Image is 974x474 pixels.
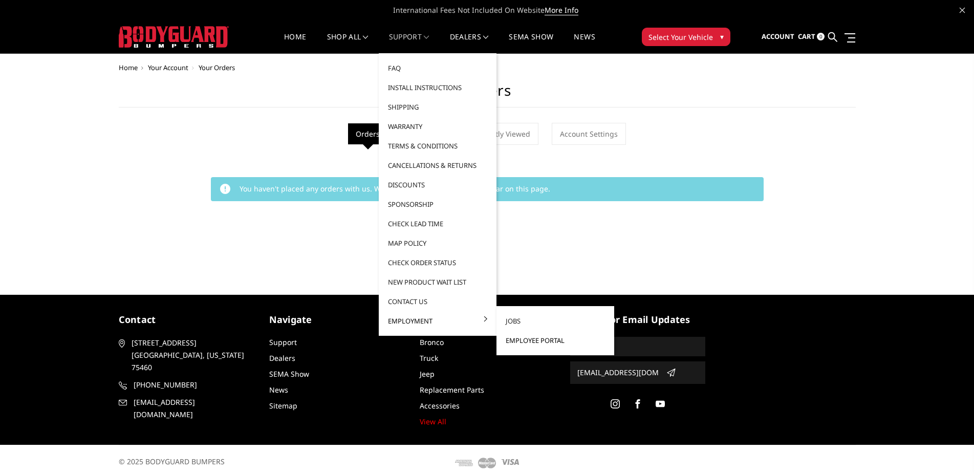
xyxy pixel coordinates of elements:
[466,123,538,145] a: Recently Viewed
[383,214,492,233] a: Check Lead Time
[269,369,309,379] a: SEMA Show
[383,195,492,214] a: Sponsorship
[240,184,550,193] span: You haven't placed any orders with us. When you do, their status will appear on this page.
[720,31,724,42] span: ▾
[132,337,250,374] span: [STREET_ADDRESS] [GEOGRAPHIC_DATA], [US_STATE] 75460
[798,32,815,41] span: Cart
[642,28,730,46] button: Select Your Vehicle
[383,311,492,331] a: Employment
[269,353,295,363] a: Dealers
[284,33,306,53] a: Home
[383,78,492,97] a: Install Instructions
[501,331,610,350] a: Employee Portal
[348,123,387,144] li: Orders
[119,379,254,391] a: [PHONE_NUMBER]
[648,32,713,42] span: Select Your Vehicle
[762,23,794,51] a: Account
[199,63,235,72] span: Your Orders
[383,156,492,175] a: Cancellations & Returns
[383,272,492,292] a: New Product Wait List
[509,33,553,53] a: SEMA Show
[798,23,825,51] a: Cart 0
[119,82,856,107] h1: Orders
[119,396,254,421] a: [EMAIL_ADDRESS][DOMAIN_NAME]
[383,253,492,272] a: Check Order Status
[327,33,369,53] a: shop all
[572,338,704,355] input: Name
[420,385,484,395] a: Replacement Parts
[450,33,489,53] a: Dealers
[545,5,578,15] a: More Info
[420,337,444,347] a: Bronco
[119,457,225,466] span: © 2025 BODYGUARD BUMPERS
[570,313,705,327] h5: signup for email updates
[269,337,297,347] a: Support
[134,379,252,391] span: [PHONE_NUMBER]
[574,33,595,53] a: News
[269,401,297,411] a: Sitemap
[119,63,138,72] a: Home
[383,136,492,156] a: Terms & Conditions
[269,313,404,327] h5: Navigate
[383,233,492,253] a: MAP Policy
[389,33,429,53] a: Support
[383,58,492,78] a: FAQ
[269,385,288,395] a: News
[420,417,446,426] a: View All
[552,123,626,145] a: Account Settings
[573,364,662,381] input: Email
[383,175,492,195] a: Discounts
[148,63,188,72] a: Your Account
[501,311,610,331] a: Jobs
[119,26,229,48] img: BODYGUARD BUMPERS
[383,97,492,117] a: Shipping
[762,32,794,41] span: Account
[134,396,252,421] span: [EMAIL_ADDRESS][DOMAIN_NAME]
[420,353,438,363] a: Truck
[383,292,492,311] a: Contact Us
[119,313,254,327] h5: contact
[420,401,460,411] a: Accessories
[420,369,435,379] a: Jeep
[383,117,492,136] a: Warranty
[817,33,825,40] span: 0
